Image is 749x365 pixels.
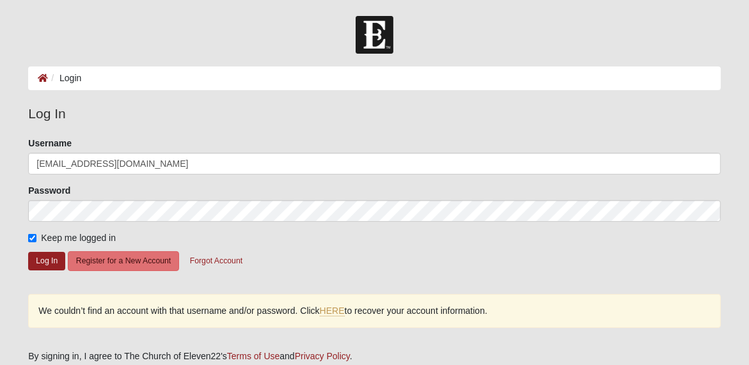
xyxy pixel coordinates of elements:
[356,16,393,54] img: Church of Eleven22 Logo
[68,251,179,271] button: Register for a New Account
[28,137,72,150] label: Username
[28,104,720,124] legend: Log In
[28,350,720,363] div: By signing in, I agree to The Church of Eleven22's and .
[41,233,116,243] span: Keep me logged in
[320,306,345,316] a: HERE
[28,294,720,328] div: We couldn’t find an account with that username and/or password. Click to recover your account inf...
[28,252,65,270] button: Log In
[295,351,350,361] a: Privacy Policy
[28,234,36,242] input: Keep me logged in
[48,72,81,85] li: Login
[227,351,280,361] a: Terms of Use
[28,184,70,197] label: Password
[182,251,251,271] button: Forgot Account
